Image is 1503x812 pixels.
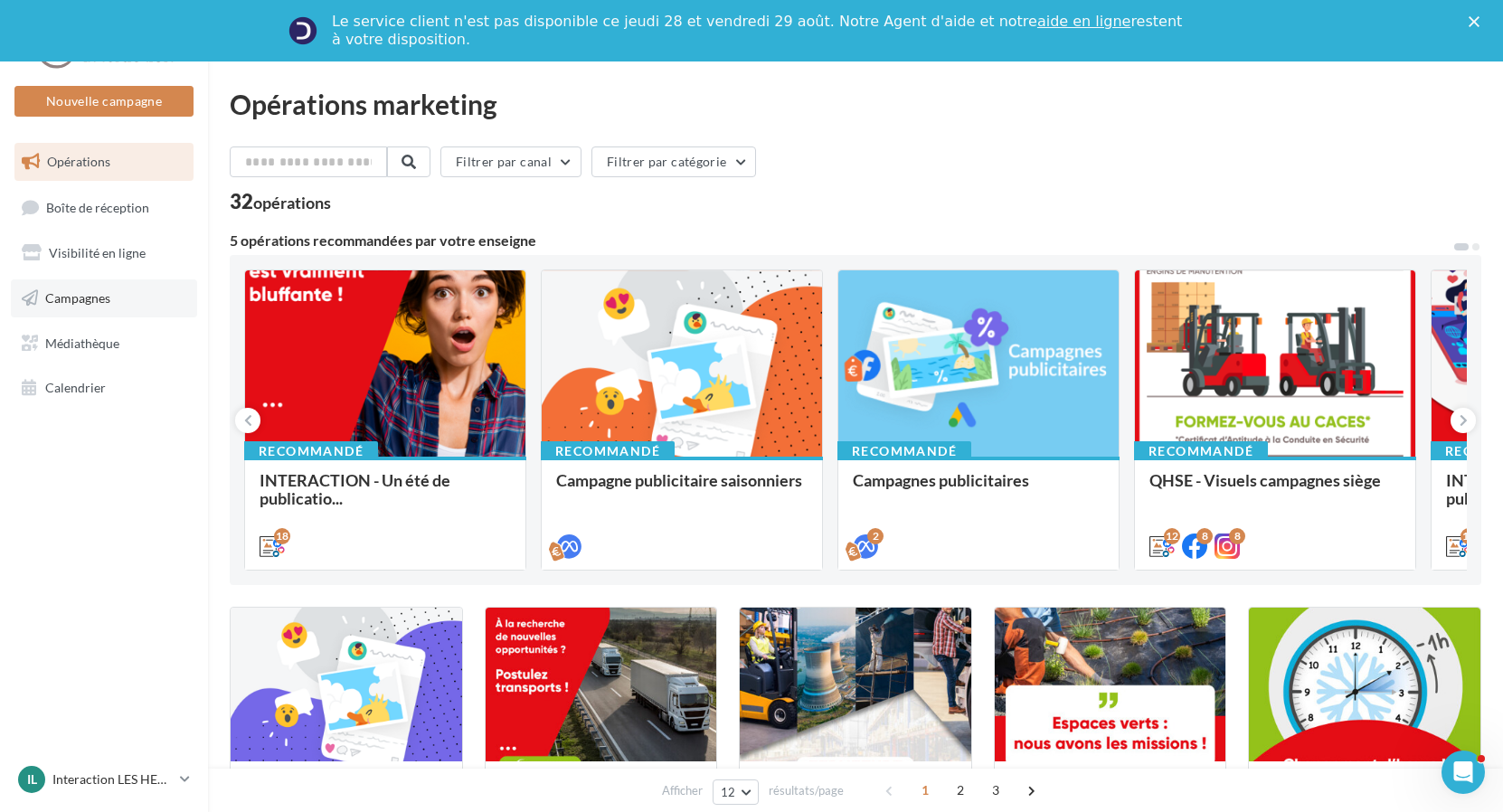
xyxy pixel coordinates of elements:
[46,199,149,214] span: Boîte de réception
[274,528,290,544] div: 18
[946,776,975,805] span: 2
[662,782,703,799] span: Afficher
[721,785,736,799] span: 12
[230,192,331,212] div: 32
[45,380,106,395] span: Calendrier
[769,782,844,799] span: résultats/page
[14,762,194,797] a: IL Interaction LES HERBIERS
[1460,528,1477,544] div: 12
[11,188,197,227] a: Boîte de réception
[911,776,940,805] span: 1
[288,16,317,45] img: Profile image for Service-Client
[11,234,197,272] a: Visibilité en ligne
[1196,528,1213,544] div: 8
[867,528,884,544] div: 2
[14,86,194,117] button: Nouvelle campagne
[853,470,1029,490] span: Campagnes publicitaires
[1134,441,1268,461] div: Recommandé
[1037,13,1130,30] a: aide en ligne
[27,770,37,788] span: IL
[11,325,197,363] a: Médiathèque
[713,779,759,805] button: 12
[440,146,581,177] button: Filtrer par canal
[541,441,675,461] div: Recommandé
[11,369,197,407] a: Calendrier
[1164,528,1180,544] div: 12
[837,441,971,461] div: Recommandé
[591,146,756,177] button: Filtrer par catégorie
[244,441,378,461] div: Recommandé
[11,279,197,317] a: Campagnes
[981,776,1010,805] span: 3
[332,13,1186,49] div: Le service client n'est pas disponible ce jeudi 28 et vendredi 29 août. Notre Agent d'aide et not...
[230,90,1481,118] div: Opérations marketing
[230,233,1452,248] div: 5 opérations recommandées par votre enseigne
[45,290,110,306] span: Campagnes
[1229,528,1245,544] div: 8
[49,245,146,260] span: Visibilité en ligne
[556,470,802,490] span: Campagne publicitaire saisonniers
[260,470,450,508] span: INTERACTION - Un été de publicatio...
[11,143,197,181] a: Opérations
[253,194,331,211] div: opérations
[1149,470,1381,490] span: QHSE - Visuels campagnes siège
[45,335,119,350] span: Médiathèque
[47,154,110,169] span: Opérations
[1469,16,1487,27] div: Fermer
[1442,751,1485,794] iframe: Intercom live chat
[52,770,173,788] p: Interaction LES HERBIERS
